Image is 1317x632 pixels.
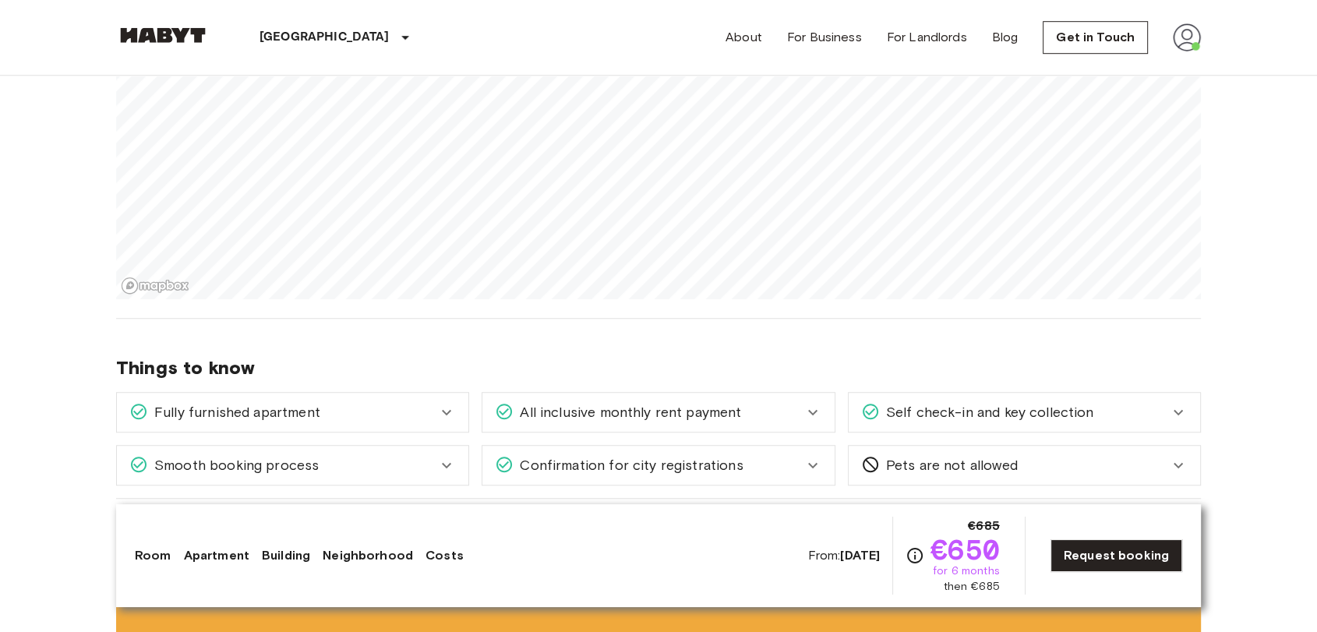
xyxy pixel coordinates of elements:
span: Things to know [116,356,1201,380]
svg: Check cost overview for full price breakdown. Please note that discounts apply to new joiners onl... [906,546,924,565]
div: Confirmation for city registrations [482,446,834,485]
b: [DATE] [840,548,880,563]
a: Mapbox logo [121,277,189,295]
span: Smooth booking process [148,455,319,475]
span: Pets are not allowed [880,455,1018,475]
a: For Business [787,28,862,47]
span: €650 [930,535,1000,563]
div: All inclusive monthly rent payment [482,393,834,432]
span: then €685 [943,579,999,595]
a: Blog [992,28,1019,47]
a: About [726,28,762,47]
div: Smooth booking process [117,446,468,485]
a: Neighborhood [323,546,413,565]
span: From: [807,547,880,564]
span: Self check-in and key collection [880,402,1094,422]
canvas: Map [116,65,1201,299]
span: €685 [968,517,1000,535]
p: [GEOGRAPHIC_DATA] [260,28,390,47]
a: For Landlords [887,28,967,47]
a: Costs [425,546,464,565]
div: Pets are not allowed [849,446,1200,485]
a: Room [135,546,171,565]
img: Habyt [116,27,210,43]
div: Self check-in and key collection [849,393,1200,432]
span: Confirmation for city registrations [514,455,743,475]
img: avatar [1173,23,1201,51]
span: for 6 months [933,563,1000,579]
a: Request booking [1050,539,1182,572]
div: Fully furnished apartment [117,393,468,432]
a: Building [262,546,310,565]
a: Apartment [184,546,249,565]
span: All inclusive monthly rent payment [514,402,741,422]
span: Fully furnished apartment [148,402,320,422]
a: Get in Touch [1043,21,1148,54]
